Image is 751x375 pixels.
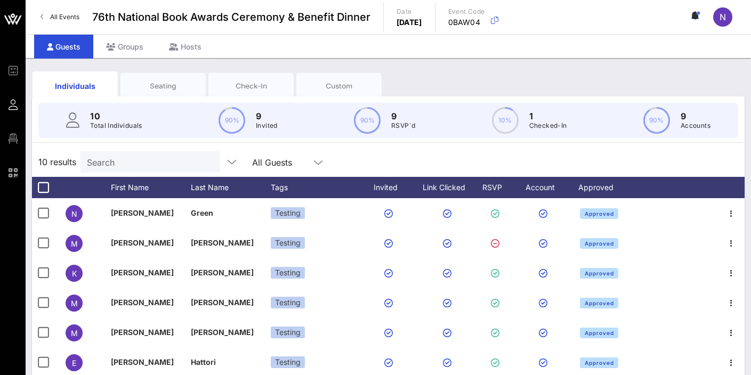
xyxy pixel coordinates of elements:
div: Check-In [216,81,286,91]
div: Seating [128,81,198,91]
div: Testing [271,237,305,249]
p: Total Individuals [90,120,142,131]
button: Approved [580,328,619,338]
p: Date [397,6,422,17]
span: E [72,358,76,368]
span: Approved [584,300,613,306]
span: Approved [584,360,613,366]
button: Approved [580,268,619,279]
span: M [71,299,78,308]
div: Approved [575,177,628,198]
span: Approved [584,270,613,276]
button: Approved [580,298,619,308]
span: 76th National Book Awards Ceremony & Benefit Dinner [92,9,370,25]
div: RSVP [479,177,516,198]
a: All Events [34,9,86,26]
button: Approved [580,357,619,368]
p: 9 [681,110,710,123]
div: Invited [361,177,420,198]
span: All Events [50,13,79,21]
span: N [720,12,726,22]
span: N [71,209,77,218]
span: Approved [584,210,613,217]
p: 0BAW04 [448,17,485,28]
span: [PERSON_NAME] [191,268,254,277]
div: Testing [271,297,305,308]
span: Hattori [191,357,216,366]
p: Invited [256,120,278,131]
span: Approved [584,330,613,336]
p: Accounts [681,120,710,131]
div: Link Clicked [420,177,479,198]
div: Groups [93,35,156,59]
div: Individuals [41,80,110,92]
span: [PERSON_NAME] [191,238,254,247]
p: 10 [90,110,142,123]
span: Green [191,208,213,217]
span: [PERSON_NAME] [111,298,174,307]
p: Event Code [448,6,485,17]
div: All Guests [246,151,331,173]
div: Last Name [191,177,271,198]
div: Testing [271,207,305,219]
div: Testing [271,267,305,279]
span: [PERSON_NAME] [191,298,254,307]
p: 9 [391,110,415,123]
span: M [71,329,78,338]
button: Approved [580,208,619,219]
span: [PERSON_NAME] [111,268,174,277]
span: [PERSON_NAME] [111,238,174,247]
span: [PERSON_NAME] [191,328,254,337]
div: Testing [271,356,305,368]
div: Hosts [156,35,214,59]
div: All Guests [252,158,292,167]
span: K [72,269,77,278]
p: 1 [529,110,567,123]
div: Account [516,177,575,198]
div: Custom [304,81,374,91]
span: [PERSON_NAME] [111,208,174,217]
div: Guests [34,35,93,59]
div: First Name [111,177,191,198]
div: Testing [271,327,305,338]
span: M [71,239,78,248]
span: [PERSON_NAME] [111,357,174,366]
p: 9 [256,110,278,123]
div: N [713,7,732,27]
span: Approved [584,240,613,247]
div: Tags [271,177,361,198]
span: 10 results [38,156,76,168]
button: Approved [580,238,619,249]
span: [PERSON_NAME] [111,328,174,337]
p: Checked-In [529,120,567,131]
p: [DATE] [397,17,422,28]
p: RSVP`d [391,120,415,131]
